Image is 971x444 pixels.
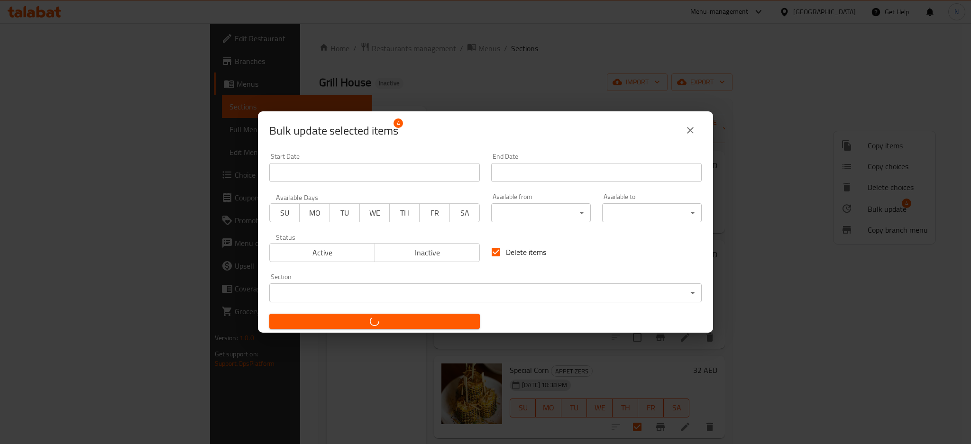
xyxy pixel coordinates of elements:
button: Inactive [375,243,480,262]
span: FR [423,206,446,220]
span: 4 [394,118,403,128]
button: WE [359,203,390,222]
button: MO [299,203,330,222]
span: Delete items [506,246,546,258]
button: FR [419,203,449,222]
button: TU [330,203,360,222]
div: ​ [602,203,702,222]
div: ​ [491,203,591,222]
button: SU [269,203,300,222]
button: TH [389,203,420,222]
span: TH [394,206,416,220]
span: WE [364,206,386,220]
span: SA [454,206,476,220]
span: SU [274,206,296,220]
span: Inactive [379,246,476,260]
span: TU [334,206,356,220]
span: MO [303,206,326,220]
span: Active [274,246,371,260]
div: ​ [269,283,702,302]
button: Active [269,243,375,262]
button: close [679,119,702,142]
button: SA [449,203,480,222]
span: Selected items count [269,123,398,138]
